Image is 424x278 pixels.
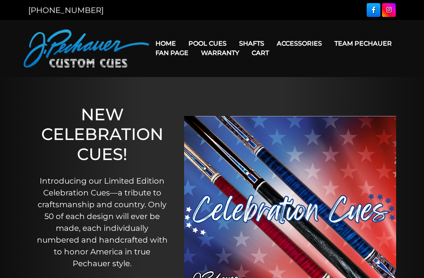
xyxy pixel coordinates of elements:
img: Pechauer Custom Cues [24,29,149,68]
a: Fan Page [149,43,195,63]
p: Introducing our Limited Edition Celebration Cues—a tribute to craftsmanship and country. Only 50 ... [36,175,168,269]
a: [PHONE_NUMBER] [28,6,104,15]
a: Team Pechauer [328,33,398,53]
a: Warranty [195,43,245,63]
a: Home [149,33,182,53]
a: Accessories [270,33,328,53]
a: Pool Cues [182,33,233,53]
a: Shafts [233,33,270,53]
a: Cart [245,43,275,63]
h1: NEW CELEBRATION CUES! [36,105,168,164]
